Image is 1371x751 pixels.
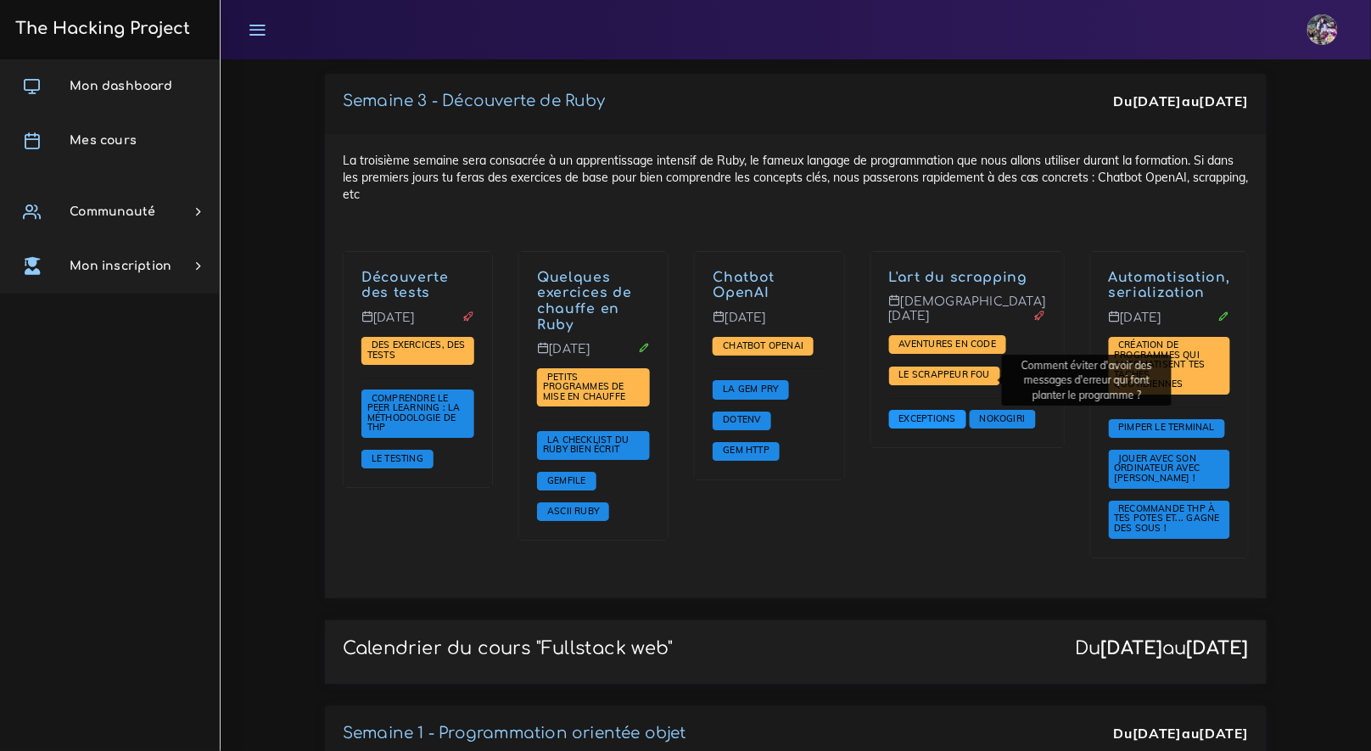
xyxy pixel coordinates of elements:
span: Communauté [70,205,155,218]
div: Du au [1114,724,1249,743]
a: Jouer avec son ordinateur avec [PERSON_NAME] ! [1115,452,1200,484]
a: Recommande THP à tes potes et... gagne des sous ! [1115,503,1220,535]
div: Comment éviter d'avoir des messages d'erreur qui font planter le programme ? [1002,355,1172,406]
span: Aventures en code [895,338,1001,350]
a: La checklist du Ruby bien écrit [543,434,629,457]
span: Mon dashboard [70,80,172,92]
a: Création de programmes qui automatisent tes tâches quotidiennes [1115,339,1206,390]
a: Aventures en code [895,339,1001,350]
strong: [DATE] [1101,638,1163,659]
a: L'art du scrapping [889,270,1028,285]
span: Gem HTTP [719,444,774,456]
a: Découverte des tests [361,270,449,301]
div: Du au [1076,638,1249,659]
a: Semaine 3 - Découverte de Ruby [343,92,605,109]
span: Chatbot OpenAI [719,339,808,351]
p: Calendrier du cours "Fullstack web" [343,638,674,659]
p: [DATE] [713,311,825,338]
a: Le testing [367,452,428,464]
strong: [DATE] [1133,92,1182,109]
span: Le scrappeur fou [895,368,994,380]
a: Nokogiri [976,412,1030,424]
a: Le scrappeur fou [895,369,994,381]
a: Quelques exercices de chauffe en Ruby [537,270,631,333]
strong: [DATE] [1187,638,1249,659]
a: Comprendre le peer learning : la méthodologie de THP [367,393,461,434]
p: [DATE] [1109,311,1231,338]
span: Pimper le terminal [1115,421,1220,433]
p: [DATE] [537,342,650,369]
img: eg54bupqcshyolnhdacp.jpg [1307,14,1338,45]
a: Petits programmes de mise en chauffe [543,371,630,402]
strong: [DATE] [1200,92,1249,109]
strong: [DATE] [1133,725,1182,742]
a: Gem HTTP [719,445,774,457]
p: [DEMOGRAPHIC_DATA][DATE] [889,294,1046,336]
a: Automatisation, serialization [1109,270,1231,301]
p: [DATE] [361,311,474,338]
span: Création de programmes qui automatisent tes tâches quotidiennes [1115,339,1206,390]
span: Mes cours [70,134,137,147]
span: Comprendre le peer learning : la méthodologie de THP [367,392,461,434]
a: Pimper le terminal [1115,422,1220,434]
a: Chatbot OpenAI [719,340,808,352]
strong: [DATE] [1200,725,1249,742]
a: Chatbot OpenAI [713,270,775,301]
span: ASCII Ruby [543,505,603,517]
a: La gem PRY [719,384,782,395]
a: Dotenv [719,414,764,426]
a: Exceptions [895,412,960,424]
div: Du au [1114,92,1249,111]
a: Gemfile [543,474,590,486]
span: Recommande THP à tes potes et... gagne des sous ! [1115,502,1220,534]
span: Mon inscription [70,260,171,272]
a: Semaine 1 - Programmation orientée objet [343,725,686,742]
div: La troisième semaine sera consacrée à un apprentissage intensif de Ruby, le fameux langage de pro... [325,134,1267,598]
a: Des exercices, des tests [367,339,466,361]
a: ASCII Ruby [543,506,603,518]
h3: The Hacking Project [10,20,190,38]
span: Dotenv [719,413,764,425]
